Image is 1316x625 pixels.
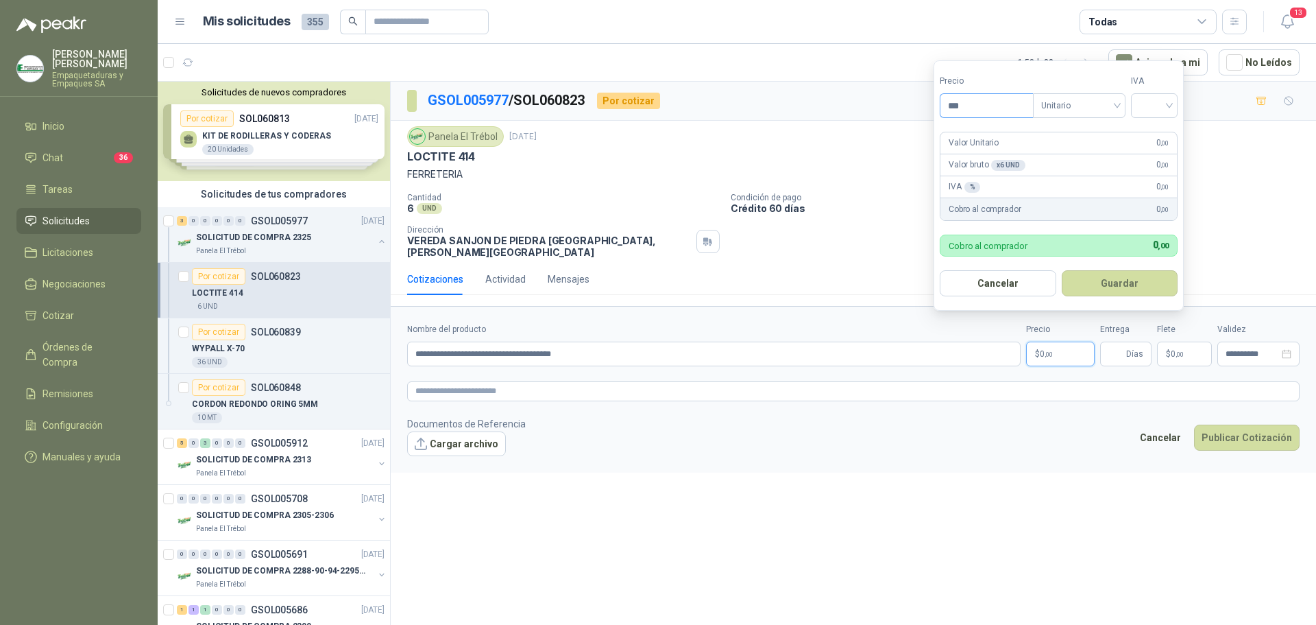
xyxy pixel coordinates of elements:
[42,213,90,228] span: Solicitudes
[17,56,43,82] img: Company Logo
[196,579,246,590] p: Panela El Trébol
[188,605,199,615] div: 1
[940,270,1056,296] button: Cancelar
[16,271,141,297] a: Negociaciones
[407,225,691,235] p: Dirección
[212,605,222,615] div: 0
[212,216,222,226] div: 0
[16,412,141,438] a: Configuración
[223,216,234,226] div: 0
[407,272,463,287] div: Cotizaciones
[1045,351,1053,358] span: ,00
[16,303,141,329] a: Cotizar
[212,438,222,448] div: 0
[1194,425,1300,451] button: Publicar Cotización
[188,438,199,448] div: 0
[949,180,980,193] p: IVA
[177,494,187,504] div: 0
[251,383,301,392] p: SOL060848
[196,231,311,244] p: SOLICITUD DE COMPRA 2325
[177,512,193,529] img: Company Logo
[16,16,86,33] img: Logo peakr
[251,605,308,615] p: GSOL005686
[177,568,193,585] img: Company Logo
[235,550,245,559] div: 0
[251,216,308,226] p: GSOL005977
[42,449,121,464] span: Manuales y ayuda
[1289,6,1308,19] span: 13
[348,16,358,26] span: search
[158,82,390,181] div: Solicitudes de nuevos compradoresPor cotizarSOL060813[DATE] KIT DE RODILLERAS Y CODERAS20 Unidade...
[485,272,526,287] div: Actividad
[188,494,199,504] div: 0
[177,438,187,448] div: 5
[223,438,234,448] div: 0
[1156,203,1169,216] span: 0
[731,202,1311,214] p: Crédito 60 días
[1157,323,1212,336] label: Flete
[1040,350,1053,358] span: 0
[991,160,1025,171] div: x 6 UND
[196,565,367,578] p: SOLICITUD DE COMPRA 2288-90-94-2295-96-2301-02-04
[192,357,228,368] div: 36 UND
[200,605,210,615] div: 1
[16,334,141,375] a: Órdenes de Compra
[200,550,210,559] div: 0
[1132,425,1189,451] button: Cancelar
[16,444,141,470] a: Manuales y ayuda
[1018,51,1097,73] div: 1 - 50 de 99
[158,374,390,429] a: Por cotizarSOL060848CORDON REDONDO ORING 5MM10 MT
[42,245,93,260] span: Licitaciones
[16,239,141,266] a: Licitaciones
[177,235,193,251] img: Company Logo
[1160,161,1169,169] span: ,00
[235,494,245,504] div: 0
[212,494,222,504] div: 0
[114,152,133,163] span: 36
[251,272,301,281] p: SOL060823
[223,550,234,559] div: 0
[1153,239,1169,250] span: 0
[177,435,387,479] a: 5 0 3 0 0 0 GSOL005912[DATE] Company LogoSOLICITUD DE COMPRA 2313Panela El Trébol
[42,308,74,323] span: Cotizar
[407,416,526,432] p: Documentos de Referencia
[188,216,199,226] div: 0
[949,137,999,150] p: Valor Unitario
[188,550,199,559] div: 0
[597,93,660,109] div: Por cotizar
[16,381,141,407] a: Remisiones
[177,546,387,590] a: 0 0 0 0 0 0 GSOL005691[DATE] Company LogoSOLICITUD DE COMPRA 2288-90-94-2295-96-2301-02-04Panela ...
[302,14,329,30] span: 355
[192,324,245,340] div: Por cotizar
[410,129,425,144] img: Company Logo
[1171,350,1184,358] span: 0
[158,318,390,374] a: Por cotizarSOL060839WYPALL X-7036 UND
[235,438,245,448] div: 0
[731,193,1311,202] p: Condición de pago
[1275,10,1300,34] button: 13
[177,491,387,534] a: 0 0 0 0 0 0 GSOL005708[DATE] Company LogoSOLICITUD DE COMPRA 2305-2306Panela El Trébol
[1219,49,1300,75] button: No Leídos
[1160,206,1169,213] span: ,00
[1100,323,1151,336] label: Entrega
[1157,342,1212,366] p: $ 0,00
[42,150,63,165] span: Chat
[200,494,210,504] div: 0
[16,208,141,234] a: Solicitudes
[1156,180,1169,193] span: 0
[52,71,141,88] p: Empaquetaduras y Empaques SA
[407,126,504,147] div: Panela El Trébol
[949,241,1027,250] p: Cobro al comprador
[196,523,246,534] p: Panela El Trébol
[235,605,245,615] div: 0
[192,301,223,312] div: 6 UND
[196,509,334,522] p: SOLICITUD DE COMPRA 2305-2306
[42,276,106,292] span: Negociaciones
[42,182,73,197] span: Tareas
[52,49,141,69] p: [PERSON_NAME] [PERSON_NAME]
[407,193,720,202] p: Cantidad
[428,92,509,108] a: GSOL005977
[200,438,210,448] div: 3
[407,432,506,456] button: Cargar archivo
[1126,342,1143,366] span: Días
